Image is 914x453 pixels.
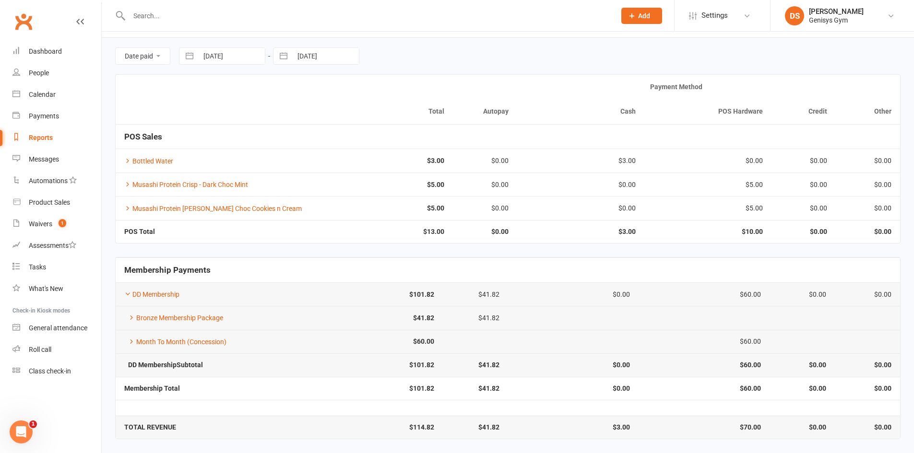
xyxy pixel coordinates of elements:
[780,205,827,212] div: $0.00
[29,112,59,120] div: Payments
[12,127,101,149] a: Reports
[647,361,760,369] strong: $60.00
[462,157,509,164] div: $0.00
[320,424,434,431] strong: $114.82
[843,385,891,392] strong: $0.00
[29,285,63,292] div: What's New
[12,213,101,235] a: Waivers 1
[780,157,827,164] div: $0.00
[320,314,434,322] strong: $41.82
[462,108,509,115] div: Autopay
[809,7,864,16] div: [PERSON_NAME]
[843,361,891,369] strong: $0.00
[526,181,636,188] div: $0.00
[844,157,891,164] div: $0.00
[29,220,52,228] div: Waivers
[621,8,662,24] button: Add
[12,170,101,192] a: Automations
[809,16,864,24] div: Genisys Gym
[780,181,827,188] div: $0.00
[526,205,636,212] div: $0.00
[647,291,760,298] div: $60.00
[29,198,70,206] div: Product Sales
[517,361,630,369] strong: $0.00
[124,266,891,275] h5: Membership Payments
[320,338,434,345] strong: $60.00
[778,291,826,298] div: $0.00
[778,385,826,392] strong: $0.00
[12,84,101,105] a: Calendar
[334,157,444,164] strong: $3.00
[12,256,101,278] a: Tasks
[451,361,499,369] strong: $41.82
[526,228,636,235] strong: $3.00
[778,361,826,369] strong: $0.00
[451,314,499,322] div: $41.82
[462,181,509,188] div: $0.00
[29,242,76,249] div: Assessments
[653,108,763,115] div: POS Hardware
[517,385,630,392] strong: $0.00
[647,385,760,392] strong: $60.00
[451,291,499,298] div: $41.82
[29,346,51,353] div: Roll call
[462,83,891,91] div: Payment Method
[334,205,444,212] strong: $5.00
[29,134,53,141] div: Reports
[124,314,223,322] a: Bronze Membership Package
[292,48,359,64] input: To
[334,228,444,235] strong: $13.00
[124,290,179,298] a: DD Membership
[124,338,226,346] a: Month To Month (Concession)
[59,219,66,227] span: 1
[653,157,763,164] div: $0.00
[844,228,891,235] strong: $0.00
[647,424,760,431] strong: $70.00
[124,228,155,235] strong: POS Total
[12,360,101,382] a: Class kiosk mode
[29,47,62,55] div: Dashboard
[124,361,203,369] strong: DD Membership Subtotal
[12,278,101,300] a: What's New
[29,420,37,428] span: 1
[10,420,33,443] iframe: Intercom live chat
[334,108,444,115] div: Total
[12,10,36,34] a: Clubworx
[701,5,728,26] span: Settings
[638,12,650,20] span: Add
[451,385,499,392] strong: $41.82
[29,367,71,375] div: Class check-in
[462,205,509,212] div: $0.00
[124,423,176,431] strong: TOTAL REVENUE
[12,41,101,62] a: Dashboard
[843,424,891,431] strong: $0.00
[843,291,891,298] div: $0.00
[320,385,434,392] strong: $101.82
[12,149,101,170] a: Messages
[647,338,760,345] div: $60.00
[844,181,891,188] div: $0.00
[844,108,891,115] div: Other
[451,424,499,431] strong: $41.82
[785,6,804,25] div: DS
[12,62,101,84] a: People
[124,384,180,392] strong: Membership Total
[462,228,509,235] strong: $0.00
[29,155,59,163] div: Messages
[124,157,173,165] a: Bottled Water
[12,339,101,360] a: Roll call
[653,205,763,212] div: $5.00
[29,324,87,332] div: General attendance
[320,361,434,369] strong: $101.82
[124,181,248,188] a: Musashi Protein Crisp - Dark Choc Mint
[517,291,630,298] div: $0.00
[653,228,763,235] strong: $10.00
[126,9,609,23] input: Search...
[517,424,630,431] strong: $3.00
[780,228,827,235] strong: $0.00
[778,424,826,431] strong: $0.00
[12,235,101,256] a: Assessments
[12,317,101,339] a: General attendance kiosk mode
[29,69,49,77] div: People
[334,181,444,188] strong: $5.00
